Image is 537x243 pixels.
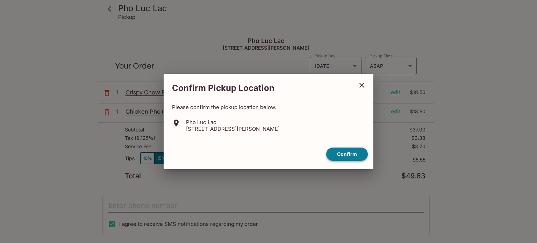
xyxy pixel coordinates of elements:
[186,126,280,132] p: [STREET_ADDRESS][PERSON_NAME]
[186,119,280,126] p: Pho Luc Lac
[164,79,353,97] h2: Confirm Pickup Location
[172,104,365,110] p: Please confirm the pickup location below.
[326,148,368,161] button: confirm
[353,77,371,94] button: close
